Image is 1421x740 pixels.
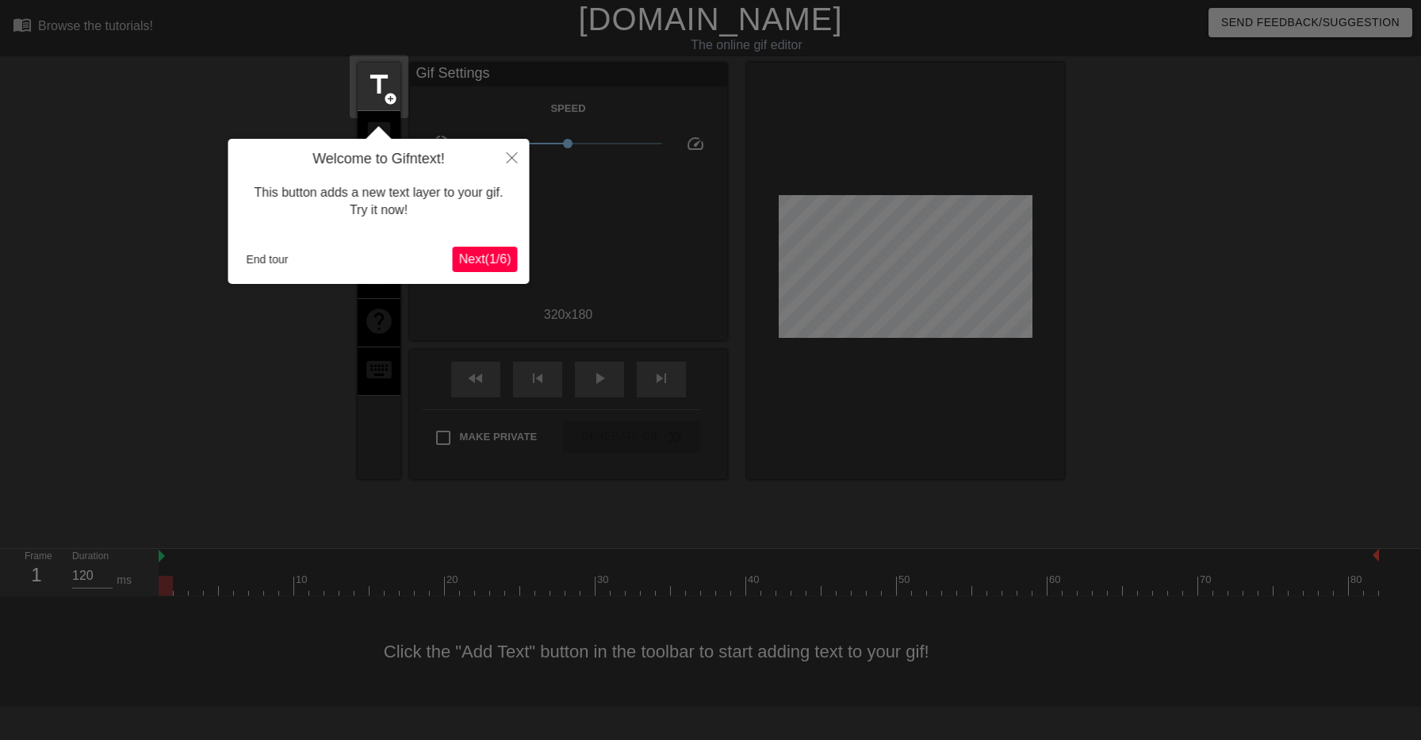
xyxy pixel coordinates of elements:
span: Next ( 1 / 6 ) [459,252,511,266]
h4: Welcome to Gifntext! [240,151,518,168]
button: Close [495,139,530,175]
button: End tour [240,247,295,271]
button: Next [453,247,518,272]
div: This button adds a new text layer to your gif. Try it now! [240,168,518,236]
